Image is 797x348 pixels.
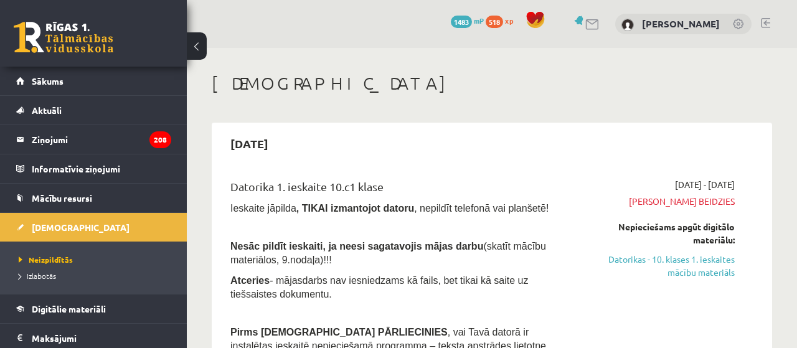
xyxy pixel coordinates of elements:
[32,105,62,116] span: Aktuāli
[230,275,270,286] b: Atceries
[19,255,73,265] span: Neizpildītās
[32,75,64,87] span: Sākums
[16,125,171,154] a: Ziņojumi208
[230,241,546,265] span: (skatīt mācību materiālos, 9.nodaļa)!!!
[32,125,171,154] legend: Ziņojumi
[675,178,735,191] span: [DATE] - [DATE]
[230,203,549,214] span: Ieskaite jāpilda , nepildīt telefonā vai planšetē!
[642,17,720,30] a: [PERSON_NAME]
[451,16,472,28] span: 1483
[32,192,92,204] span: Mācību resursi
[16,184,171,212] a: Mācību resursi
[16,67,171,95] a: Sākums
[16,154,171,183] a: Informatīvie ziņojumi
[19,254,174,265] a: Neizpildītās
[486,16,519,26] a: 518 xp
[474,16,484,26] span: mP
[230,275,528,299] span: - mājasdarbs nav iesniedzams kā fails, bet tikai kā saite uz tiešsaistes dokumentu.
[505,16,513,26] span: xp
[32,303,106,314] span: Digitālie materiāli
[212,73,772,94] h1: [DEMOGRAPHIC_DATA]
[579,195,735,208] span: [PERSON_NAME] beidzies
[218,129,281,158] h2: [DATE]
[579,220,735,247] div: Nepieciešams apgūt digitālo materiālu:
[149,131,171,148] i: 208
[14,22,113,53] a: Rīgas 1. Tālmācības vidusskola
[230,241,483,252] span: Nesāc pildīt ieskaiti, ja neesi sagatavojis mājas darbu
[296,203,414,214] b: , TIKAI izmantojot datoru
[16,213,171,242] a: [DEMOGRAPHIC_DATA]
[19,271,56,281] span: Izlabotās
[579,253,735,279] a: Datorikas - 10. klases 1. ieskaites mācību materiāls
[16,294,171,323] a: Digitālie materiāli
[32,154,171,183] legend: Informatīvie ziņojumi
[19,270,174,281] a: Izlabotās
[621,19,634,31] img: Aleksis Frēlihs
[451,16,484,26] a: 1483 mP
[486,16,503,28] span: 518
[32,222,130,233] span: [DEMOGRAPHIC_DATA]
[230,327,448,337] span: Pirms [DEMOGRAPHIC_DATA] PĀRLIECINIES
[230,178,560,201] div: Datorika 1. ieskaite 10.c1 klase
[16,96,171,125] a: Aktuāli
